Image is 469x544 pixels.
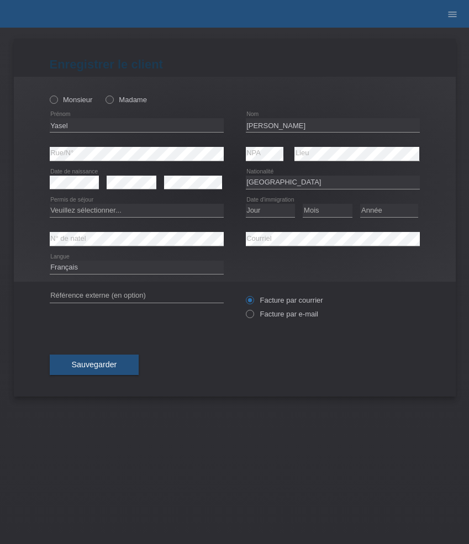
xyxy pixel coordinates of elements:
span: Sauvegarder [72,360,117,369]
input: Monsieur [50,96,57,103]
input: Facture par e-mail [246,310,253,324]
a: menu [441,10,463,17]
label: Facture par e-mail [246,310,318,318]
h1: Enregistrer le client [50,57,420,71]
button: Sauvegarder [50,355,139,376]
label: Facture par courrier [246,296,323,304]
input: Madame [106,96,113,103]
input: Facture par courrier [246,296,253,310]
i: menu [447,9,458,20]
label: Madame [106,96,147,104]
label: Monsieur [50,96,93,104]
